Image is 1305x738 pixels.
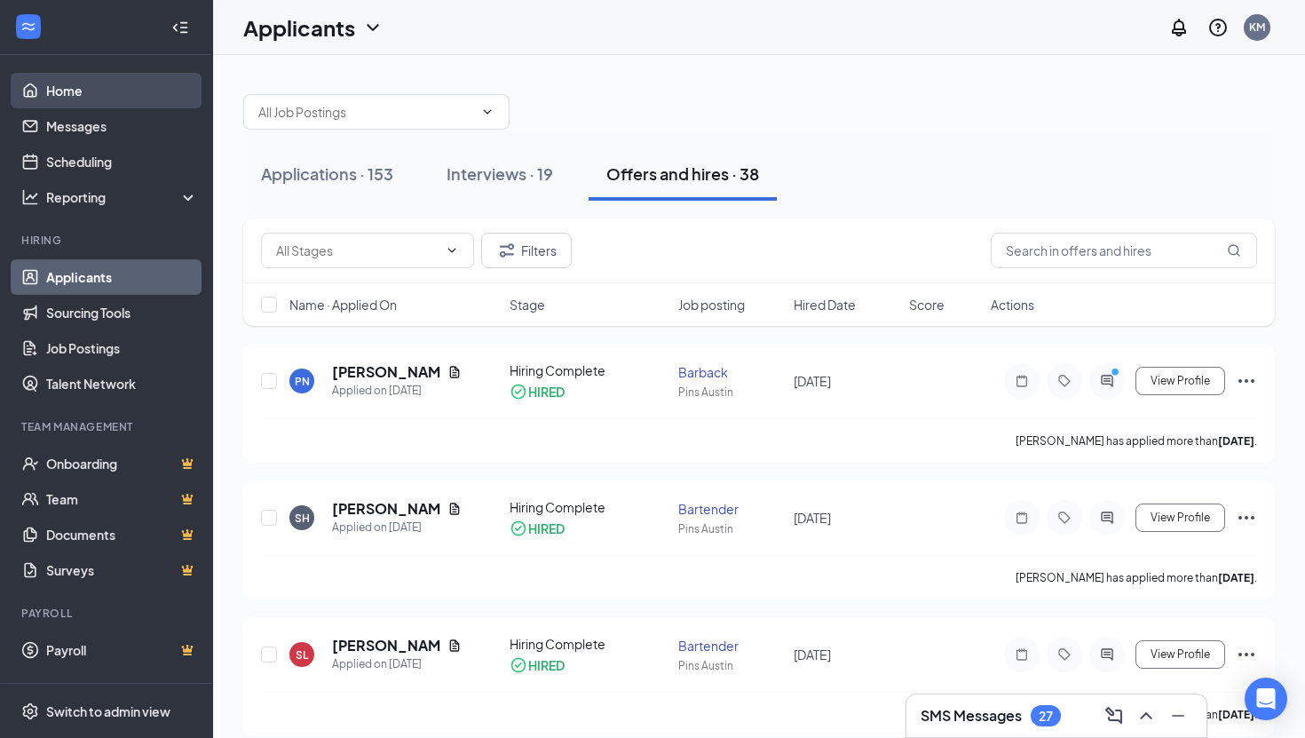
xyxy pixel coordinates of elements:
[296,647,308,663] div: SL
[1039,709,1053,724] div: 27
[678,296,745,313] span: Job posting
[481,233,572,268] button: Filter Filters
[1167,705,1189,726] svg: Minimize
[46,295,198,330] a: Sourcing Tools
[1135,705,1157,726] svg: ChevronUp
[528,383,565,401] div: HIRED
[794,296,856,313] span: Hired Date
[332,362,440,382] h5: [PERSON_NAME]
[1151,648,1210,661] span: View Profile
[447,639,462,653] svg: Document
[332,382,462,400] div: Applied on [DATE]
[909,296,945,313] span: Score
[510,656,527,674] svg: CheckmarkCircle
[445,243,459,258] svg: ChevronDown
[46,632,198,668] a: PayrollCrown
[921,706,1022,726] h3: SMS Messages
[332,636,440,655] h5: [PERSON_NAME]
[510,520,527,537] svg: CheckmarkCircle
[295,374,310,389] div: PN
[794,373,831,389] span: [DATE]
[528,520,565,537] div: HIRED
[46,259,198,295] a: Applicants
[510,635,667,653] div: Hiring Complete
[332,655,462,673] div: Applied on [DATE]
[20,18,37,36] svg: WorkstreamLogo
[1168,17,1190,38] svg: Notifications
[1011,511,1032,525] svg: Note
[1135,504,1225,532] button: View Profile
[1132,702,1160,730] button: ChevronUp
[480,105,494,119] svg: ChevronDown
[991,296,1034,313] span: Actions
[1207,17,1229,38] svg: QuestionInfo
[46,144,198,179] a: Scheduling
[678,521,783,536] div: Pins Austin
[510,498,667,516] div: Hiring Complete
[1218,434,1254,448] b: [DATE]
[510,296,545,313] span: Stage
[21,233,194,248] div: Hiring
[1016,433,1257,448] p: [PERSON_NAME] has applied more than .
[1218,571,1254,584] b: [DATE]
[678,500,783,518] div: Bartender
[332,499,440,519] h5: [PERSON_NAME]
[362,17,384,38] svg: ChevronDown
[1096,374,1118,388] svg: ActiveChat
[447,502,462,516] svg: Document
[46,330,198,366] a: Job Postings
[1236,644,1257,665] svg: Ellipses
[528,656,565,674] div: HIRED
[46,188,199,206] div: Reporting
[1016,570,1257,585] p: [PERSON_NAME] has applied more than .
[21,188,39,206] svg: Analysis
[1054,647,1075,662] svg: Tag
[1135,367,1225,395] button: View Profile
[295,511,310,526] div: SH
[243,12,355,43] h1: Applicants
[1227,243,1241,258] svg: MagnifyingGlass
[1011,374,1032,388] svg: Note
[1164,702,1192,730] button: Minimize
[46,366,198,401] a: Talent Network
[1100,702,1128,730] button: ComposeMessage
[332,519,462,536] div: Applied on [DATE]
[1107,367,1128,381] svg: PrimaryDot
[1135,640,1225,669] button: View Profile
[46,73,198,108] a: Home
[46,108,198,144] a: Messages
[1011,647,1032,662] svg: Note
[1236,370,1257,392] svg: Ellipses
[510,383,527,401] svg: CheckmarkCircle
[678,658,783,673] div: Pins Austin
[289,296,397,313] span: Name · Applied On
[1249,20,1265,35] div: KM
[678,363,783,381] div: Barback
[46,481,198,517] a: TeamCrown
[1054,374,1075,388] svg: Tag
[510,361,667,379] div: Hiring Complete
[1054,511,1075,525] svg: Tag
[276,241,438,260] input: All Stages
[1218,708,1254,721] b: [DATE]
[447,365,462,379] svg: Document
[21,606,194,621] div: Payroll
[678,385,783,400] div: Pins Austin
[46,446,198,481] a: OnboardingCrown
[46,702,170,720] div: Switch to admin view
[1103,705,1125,726] svg: ComposeMessage
[1151,512,1210,524] span: View Profile
[447,163,553,185] div: Interviews · 19
[261,163,393,185] div: Applications · 153
[258,102,473,122] input: All Job Postings
[496,240,518,261] svg: Filter
[678,637,783,655] div: Bartender
[1096,511,1118,525] svg: ActiveChat
[171,19,189,36] svg: Collapse
[46,517,198,552] a: DocumentsCrown
[1096,647,1118,662] svg: ActiveChat
[794,510,831,526] span: [DATE]
[606,163,759,185] div: Offers and hires · 38
[991,233,1257,268] input: Search in offers and hires
[1151,375,1210,387] span: View Profile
